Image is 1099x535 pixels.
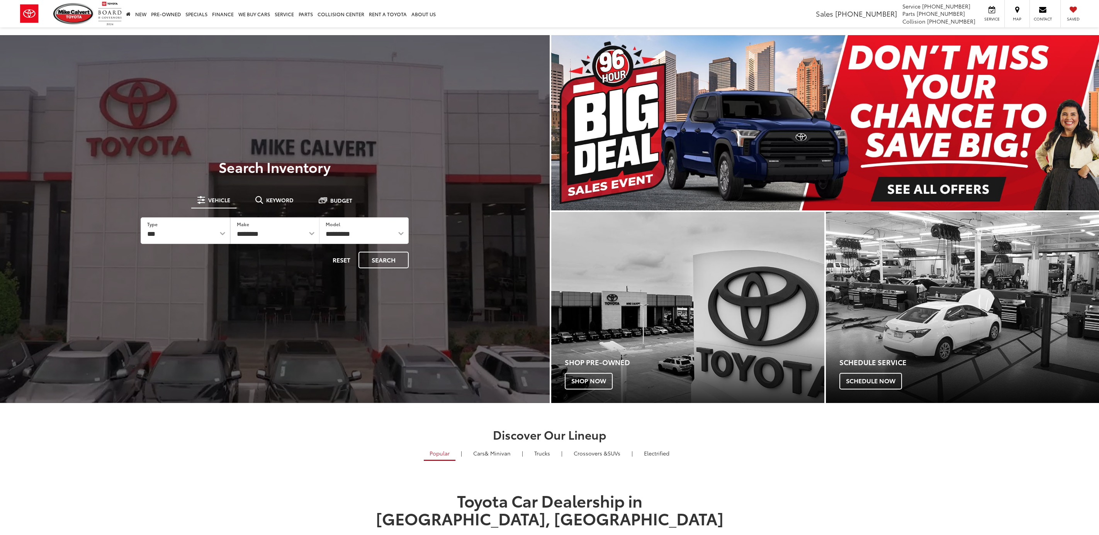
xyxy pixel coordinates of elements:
[902,2,921,10] span: Service
[574,449,608,457] span: Crossovers &
[565,359,824,366] h4: Shop Pre-Owned
[326,252,357,268] button: Reset
[467,447,516,460] a: Cars
[551,212,824,403] a: Shop Pre-Owned Shop Now
[208,197,230,203] span: Vehicle
[528,447,556,460] a: Trucks
[835,8,897,19] span: [PHONE_NUMBER]
[826,212,1099,403] a: Schedule Service Schedule Now
[520,449,525,457] li: |
[902,10,915,17] span: Parts
[917,10,965,17] span: [PHONE_NUMBER]
[459,449,464,457] li: |
[638,447,675,460] a: Electrified
[277,428,822,441] h2: Discover Our Lineup
[922,2,970,10] span: [PHONE_NUMBER]
[568,447,626,460] a: SUVs
[330,198,352,203] span: Budget
[485,449,511,457] span: & Minivan
[630,449,635,457] li: |
[147,221,158,227] label: Type
[32,159,517,174] h3: Search Inventory
[839,359,1099,366] h4: Schedule Service
[816,8,833,19] span: Sales
[1065,16,1082,22] span: Saved
[559,449,564,457] li: |
[266,197,294,203] span: Keyword
[983,16,1000,22] span: Service
[53,3,94,24] img: Mike Calvert Toyota
[1009,16,1026,22] span: Map
[927,17,975,25] span: [PHONE_NUMBER]
[839,373,902,389] span: Schedule Now
[1034,16,1052,22] span: Contact
[902,17,926,25] span: Collision
[551,212,824,403] div: Toyota
[326,221,340,227] label: Model
[565,373,613,389] span: Shop Now
[358,252,409,268] button: Search
[237,221,249,227] label: Make
[826,212,1099,403] div: Toyota
[424,447,455,461] a: Popular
